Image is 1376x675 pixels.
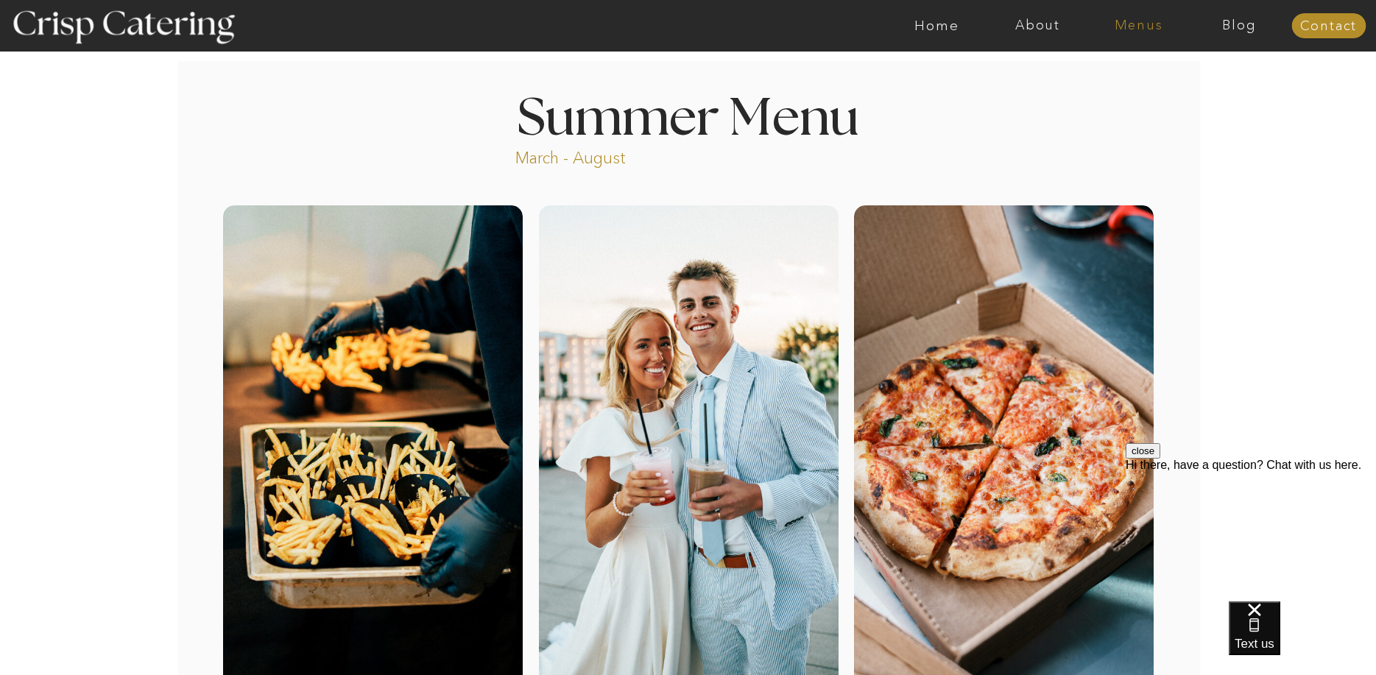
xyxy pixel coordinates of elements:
p: March - August [515,147,718,164]
iframe: podium webchat widget bubble [1229,601,1376,675]
a: About [987,18,1088,33]
a: Home [886,18,987,33]
a: Menus [1088,18,1189,33]
h1: Summer Menu [484,93,893,137]
iframe: podium webchat widget prompt [1126,443,1376,620]
a: Contact [1291,19,1366,34]
a: Blog [1189,18,1290,33]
